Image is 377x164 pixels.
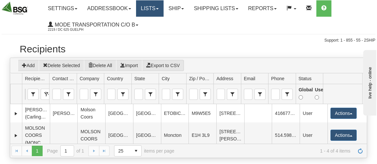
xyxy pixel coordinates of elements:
[161,104,189,122] td: ETOBICOKE
[323,84,362,104] td: filter cell
[43,0,82,17] a: Settings
[244,89,252,100] input: Email
[114,145,142,156] span: Page sizes drop down
[300,122,327,148] td: User
[330,130,357,141] button: Actions
[48,27,97,33] span: 2219 / DC 625 Guelph
[184,148,350,154] span: 1 - 4 of 4 items
[77,104,105,122] td: Molson Coors
[63,89,74,100] span: select
[355,146,366,156] a: Refresh
[227,89,238,100] span: Address
[300,104,327,122] td: User
[80,75,99,82] span: Company
[299,95,303,100] input: Global
[200,89,210,100] span: select
[53,22,135,27] span: Mode Transportation c/o B
[330,108,357,119] button: Actions
[145,89,156,100] span: select
[282,89,292,100] span: select
[77,122,105,148] td: MOLSON COORS
[117,89,129,100] span: Country
[271,89,279,100] input: Phone
[22,122,50,148] td: MOLSON COORS (MONCTON)
[189,89,197,100] input: Zip / Postal
[254,89,266,100] span: Email
[216,75,233,82] span: Address
[61,146,74,156] input: Page 1
[315,86,325,101] label: User
[131,146,141,156] span: select
[118,89,128,100] span: select
[18,60,39,71] button: Add
[188,122,216,148] td: E1H 3L9
[296,84,323,104] td: filter cell
[282,89,293,100] span: Phone
[22,84,49,104] td: filter cell
[200,89,211,100] span: Zip / Postal
[114,145,174,156] span: items per page
[133,122,161,148] td: [GEOGRAPHIC_DATA]
[82,0,136,17] a: Addressbook
[227,89,238,100] span: select
[104,84,131,104] td: filter cell
[63,89,74,100] span: Contact Person
[244,75,255,82] span: Email
[105,122,133,148] td: [GEOGRAPHIC_DATA]
[162,75,169,82] span: City
[145,89,156,100] span: State
[90,89,101,100] span: select
[133,104,161,122] td: [GEOGRAPHIC_DATA]
[2,38,375,43] div: Support: 1 - 855 - 55 - 2SHIP
[10,58,367,73] div: grid toolbar
[22,104,50,122] td: [PERSON_NAME] (Carlingview)
[164,0,189,17] a: Ship
[217,89,225,100] input: Address
[49,84,76,104] td: filter cell
[52,75,74,82] span: Contact Person
[362,48,376,115] iframe: chat widget
[271,75,284,82] span: Phone
[161,122,189,148] td: Moncton
[189,75,211,82] span: Zip / Postal
[188,104,216,122] td: M9W5E5
[32,146,42,156] span: Page 1
[5,6,61,10] div: live help - online
[162,89,170,100] input: City
[134,75,145,82] span: State
[41,89,52,100] button: Clear
[25,75,47,82] span: Recipient Id
[189,0,243,17] a: Shipping lists
[142,60,184,71] button: Export to CSV
[108,89,115,100] input: Country
[105,104,133,122] td: [GEOGRAPHIC_DATA]
[13,110,19,117] a: Expand
[135,89,143,100] input: State
[186,84,213,104] td: filter cell
[131,84,159,104] td: filter cell
[84,60,116,71] button: Delete All
[20,44,357,54] h2: Recipients
[116,60,142,71] button: Import
[216,104,244,122] td: [STREET_ADDRESS]
[299,86,313,101] label: Global
[172,89,183,100] span: select
[90,89,101,100] span: Company
[107,75,123,82] span: Country
[299,75,312,82] span: Status
[2,2,28,15] img: logo2219.jpg
[216,122,244,148] td: [STREET_ADDRESS][PERSON_NAME]
[241,84,268,104] td: filter cell
[268,84,295,104] td: filter cell
[47,145,84,156] span: Page of 1
[213,84,241,104] td: filter cell
[272,122,300,148] td: 514.598.6946
[77,84,104,104] td: filter cell
[159,84,186,104] td: filter cell
[172,89,183,100] span: City
[118,148,127,154] span: 25
[255,89,265,100] span: select
[39,60,84,71] button: Delete Selected
[43,17,143,33] a: Mode Transportation c/o B 2219 / DC 625 Guelph
[272,104,300,122] td: 4166777126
